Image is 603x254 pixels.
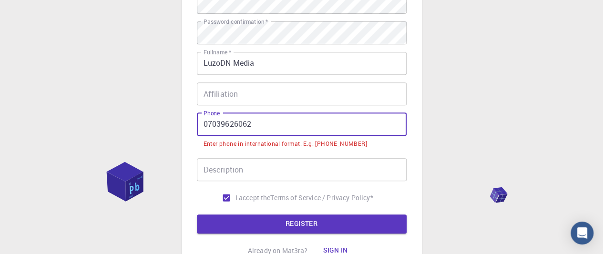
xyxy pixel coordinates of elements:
div: Enter phone in international format. E.g. [PHONE_NUMBER] [204,139,367,149]
label: Fullname [204,48,231,56]
div: Open Intercom Messenger [571,222,593,244]
button: REGISTER [197,214,407,234]
a: Terms of Service / Privacy Policy* [270,193,373,203]
label: Phone [204,109,220,117]
label: Password confirmation [204,18,268,26]
span: I accept the [235,193,271,203]
p: Terms of Service / Privacy Policy * [270,193,373,203]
